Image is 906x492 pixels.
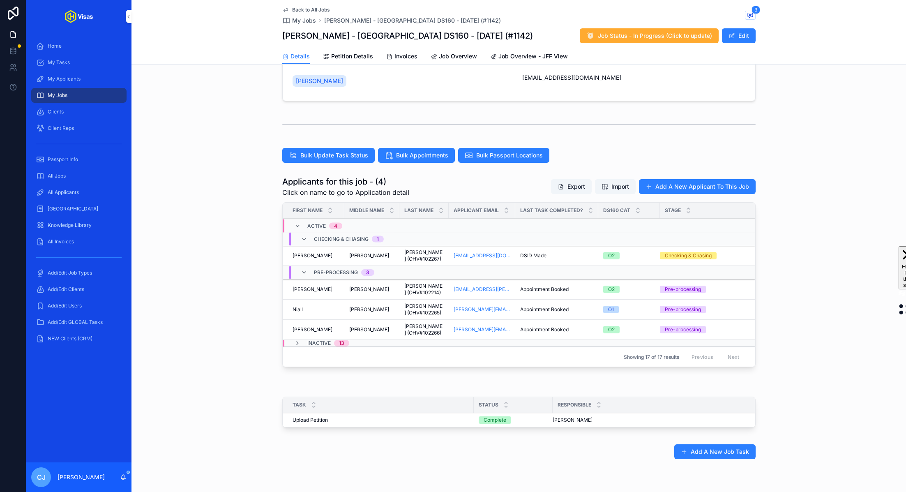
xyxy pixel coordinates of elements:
a: [PERSON_NAME] [293,326,339,333]
span: All Invoices [48,238,74,245]
button: Bulk Appointments [378,148,455,163]
span: Knowledge Library [48,222,92,229]
span: Applicant Email [454,207,499,214]
a: All Jobs [31,169,127,183]
div: 1 [377,236,379,243]
span: Last Task Completed? [520,207,583,214]
span: Responsible [558,402,591,408]
div: O2 [608,326,615,333]
span: Job Overview - JFF View [498,52,568,60]
a: Add/Edit Clients [31,282,127,297]
a: Pre-processing [660,326,745,333]
a: O2 [603,326,655,333]
button: Add A New Applicant To This Job [639,179,756,194]
span: All Jobs [48,173,66,179]
a: Home [31,39,127,53]
a: Passport Info [31,152,127,167]
div: Pre-processing [665,286,701,293]
a: All Invoices [31,234,127,249]
a: [PERSON_NAME] [349,252,394,259]
img: App logo [65,10,93,23]
a: [EMAIL_ADDRESS][DOMAIN_NAME] [454,252,510,259]
span: [PERSON_NAME] [296,77,343,85]
div: scrollable content [26,33,131,357]
span: Active [307,223,326,229]
a: All Applicants [31,185,127,200]
span: Add/Edit GLOBAL Tasks [48,319,103,326]
span: CJ [37,472,46,482]
a: [PERSON_NAME] [349,306,394,313]
a: My Tasks [31,55,127,70]
div: O2 [608,286,615,293]
div: Pre-processing [665,326,701,333]
a: Appointment Booked [520,306,593,313]
a: Back to All Jobs [282,7,330,13]
span: Add/Edit Job Types [48,270,92,276]
span: Passport Info [48,156,78,163]
span: Upload Petition [293,417,328,423]
a: [PERSON_NAME] [293,75,346,87]
a: NEW Clients (CRM) [31,331,127,346]
a: [EMAIL_ADDRESS][PERSON_NAME][DOMAIN_NAME] [454,286,510,293]
a: Add/Edit Users [31,298,127,313]
span: Checking & Chasing [314,236,369,243]
span: [PERSON_NAME] - [GEOGRAPHIC_DATA] DS160 - [DATE] (#1142) [324,16,501,25]
span: Last Name [404,207,433,214]
span: Import [611,182,629,191]
div: Pre-processing [665,306,701,313]
a: Job Overview [431,49,477,65]
span: Bulk Appointments [396,151,448,159]
a: Job Overview - JFF View [490,49,568,65]
span: NEW Clients (CRM) [48,335,92,342]
a: Niall [293,306,339,313]
a: [PERSON_NAME] (OHV#102266) [404,323,444,336]
a: Appointment Booked [520,326,593,333]
span: Task [293,402,306,408]
a: Client Reps [31,121,127,136]
a: [PERSON_NAME] (OHV#102267) [404,249,444,262]
span: Add/Edit Users [48,303,82,309]
span: Appointment Booked [520,326,569,333]
a: [PERSON_NAME] (OHV#102265) [404,303,444,316]
a: [PERSON_NAME] [293,252,339,259]
span: Back to All Jobs [292,7,330,13]
span: Middle Name [349,207,384,214]
div: 4 [334,223,337,229]
span: Bulk Update Task Status [300,151,368,159]
a: Clients [31,104,127,119]
a: [PERSON_NAME] (OHV#102214) [404,283,444,296]
a: My Jobs [282,16,316,25]
div: O1 [608,306,614,313]
span: [PERSON_NAME] [293,286,332,293]
a: Petition Details [323,49,373,65]
span: [PERSON_NAME] [349,326,389,333]
span: [PERSON_NAME] [349,252,389,259]
span: All Applicants [48,189,79,196]
a: [PERSON_NAME][EMAIL_ADDRESS][DOMAIN_NAME] [454,326,510,333]
a: Add/Edit GLOBAL Tasks [31,315,127,330]
span: My Tasks [48,59,70,66]
a: Pre-processing [660,286,745,293]
p: [PERSON_NAME] [58,473,105,481]
button: Add A New Job Task [674,444,756,459]
span: Status [479,402,498,408]
span: Click on name to go to Application detail [282,187,409,197]
button: Bulk Update Task Status [282,148,375,163]
span: [PERSON_NAME] [349,286,389,293]
span: [EMAIL_ADDRESS][DOMAIN_NAME] [522,74,745,82]
span: Inactive [307,340,331,346]
span: [PERSON_NAME] [553,417,592,423]
span: Stage [665,207,681,214]
a: [PERSON_NAME][EMAIL_ADDRESS][DOMAIN_NAME] [454,306,510,313]
span: [PERSON_NAME] [293,326,332,333]
a: O2 [603,252,655,259]
a: [PERSON_NAME] [293,286,339,293]
a: O2 [603,286,655,293]
span: [GEOGRAPHIC_DATA] [48,206,98,212]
